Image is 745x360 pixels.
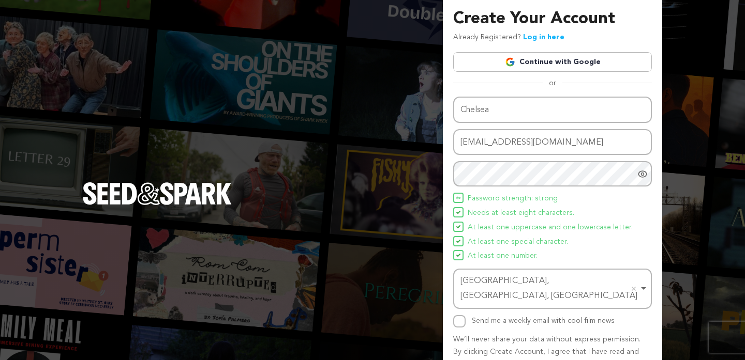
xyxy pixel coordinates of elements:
img: Seed&Spark Icon [456,225,460,229]
span: At least one uppercase and one lowercase letter. [468,222,633,234]
img: Seed&Spark Logo [83,182,232,205]
img: Seed&Spark Icon [456,239,460,243]
img: Google logo [505,57,515,67]
a: Log in here [523,34,564,41]
a: Seed&Spark Homepage [83,182,232,226]
button: Remove item: 'ChIJE9on3F3HwoAR9AhGJW_fL-I' [629,284,639,294]
img: Seed&Spark Icon [456,253,460,257]
div: [GEOGRAPHIC_DATA], [GEOGRAPHIC_DATA], [GEOGRAPHIC_DATA] [460,274,638,304]
img: Seed&Spark Icon [456,210,460,214]
span: At least one number. [468,250,538,262]
a: Continue with Google [453,52,652,72]
input: Name [453,97,652,123]
h3: Create Your Account [453,7,652,32]
p: Already Registered? [453,32,564,44]
input: Email address [453,129,652,155]
span: or [543,78,562,88]
label: Send me a weekly email with cool film news [472,317,615,324]
span: Needs at least eight characters. [468,207,574,220]
span: At least one special character. [468,236,568,248]
span: Password strength: strong [468,193,558,205]
a: Show password as plain text. Warning: this will display your password on the screen. [637,169,648,179]
img: Seed&Spark Icon [456,196,460,200]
